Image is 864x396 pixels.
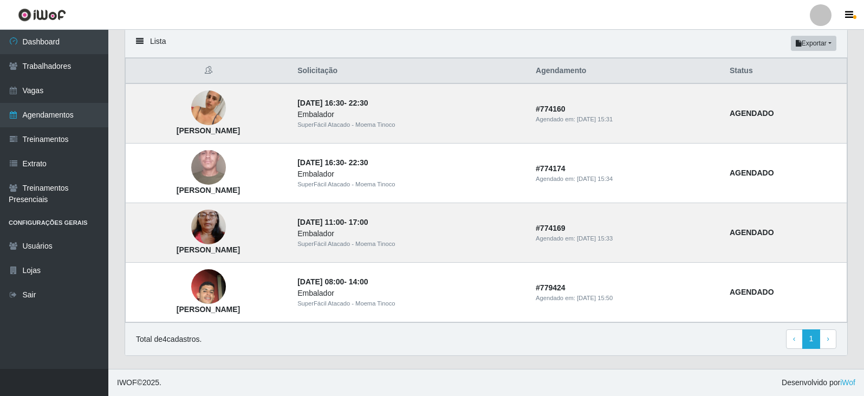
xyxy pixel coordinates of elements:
[297,239,523,249] div: SuperFácil Atacado - Moema Tinoco
[297,158,368,167] strong: -
[536,105,566,113] strong: # 774160
[177,305,240,314] strong: [PERSON_NAME]
[786,329,803,349] a: Previous
[536,174,717,184] div: Agendado em:
[529,59,723,84] th: Agendamento
[791,36,836,51] button: Exportar
[349,277,368,286] time: 14:00
[18,8,66,22] img: CoreUI Logo
[297,99,344,107] time: [DATE] 16:30
[730,168,774,177] strong: AGENDADO
[297,99,368,107] strong: -
[730,288,774,296] strong: AGENDADO
[117,378,137,387] span: IWOF
[297,218,344,226] time: [DATE] 11:00
[827,334,829,343] span: ›
[536,224,566,232] strong: # 774169
[191,129,226,206] img: Tacio Nicácio Gomes
[297,218,368,226] strong: -
[782,377,855,388] span: Desenvolvido por
[297,168,523,180] div: Embalador
[297,109,523,120] div: Embalador
[136,334,202,345] p: Total de 4 cadastros.
[117,377,161,388] span: © 2025 .
[297,120,523,129] div: SuperFácil Atacado - Moema Tinoco
[177,186,240,194] strong: [PERSON_NAME]
[297,277,344,286] time: [DATE] 08:00
[177,245,240,254] strong: [PERSON_NAME]
[297,277,368,286] strong: -
[349,99,368,107] time: 22:30
[820,329,836,349] a: Next
[125,29,847,58] div: Lista
[536,283,566,292] strong: # 779424
[577,116,613,122] time: [DATE] 15:31
[297,299,523,308] div: SuperFácil Atacado - Moema Tinoco
[297,228,523,239] div: Embalador
[577,295,613,301] time: [DATE] 15:50
[793,334,796,343] span: ‹
[349,158,368,167] time: 22:30
[802,329,821,349] a: 1
[536,164,566,173] strong: # 774174
[536,234,717,243] div: Agendado em:
[577,235,613,242] time: [DATE] 15:33
[536,294,717,303] div: Agendado em:
[191,77,226,139] img: Maria de Fátima Gomes de Aguiar da Silva
[297,158,344,167] time: [DATE] 16:30
[297,180,523,189] div: SuperFácil Atacado - Moema Tinoco
[191,256,226,318] img: Arthur Alves Xavier
[291,59,529,84] th: Solicitação
[349,218,368,226] time: 17:00
[536,115,717,124] div: Agendado em:
[730,109,774,118] strong: AGENDADO
[577,176,613,182] time: [DATE] 15:34
[177,126,240,135] strong: [PERSON_NAME]
[297,288,523,299] div: Embalador
[786,329,836,349] nav: pagination
[723,59,847,84] th: Status
[730,228,774,237] strong: AGENDADO
[840,378,855,387] a: iWof
[191,197,226,258] img: Josefa da Silva Ferreira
